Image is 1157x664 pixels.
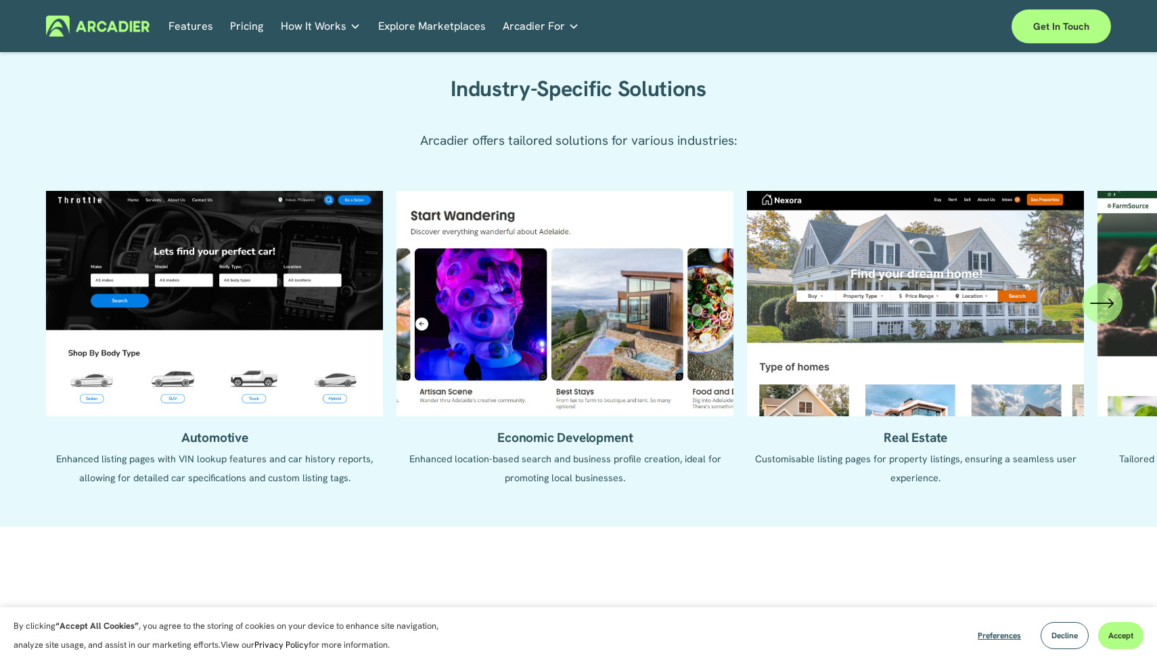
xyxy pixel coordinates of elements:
[1082,283,1122,324] button: Next
[378,16,486,37] a: Explore Marketplaces
[55,620,139,632] strong: “Accept All Cookies”
[1089,599,1157,664] iframe: Chat Widget
[281,17,346,36] span: How It Works
[1051,630,1078,641] span: Decline
[1012,9,1111,43] a: Get in touch
[281,16,361,37] a: folder dropdown
[420,132,738,149] span: Arcadier offers tailored solutions for various industries:
[503,16,579,37] a: folder dropdown
[503,17,565,36] span: Arcadier For
[14,617,453,655] p: By clicking , you agree to the storing of cookies on your device to enhance site navigation, anal...
[168,16,213,37] a: Features
[978,630,1021,641] span: Preferences
[230,16,263,37] a: Pricing
[968,622,1031,649] button: Preferences
[1041,622,1089,649] button: Decline
[254,639,309,650] a: Privacy Policy
[389,76,769,103] h2: Industry-Specific Solutions
[46,16,150,37] img: Arcadier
